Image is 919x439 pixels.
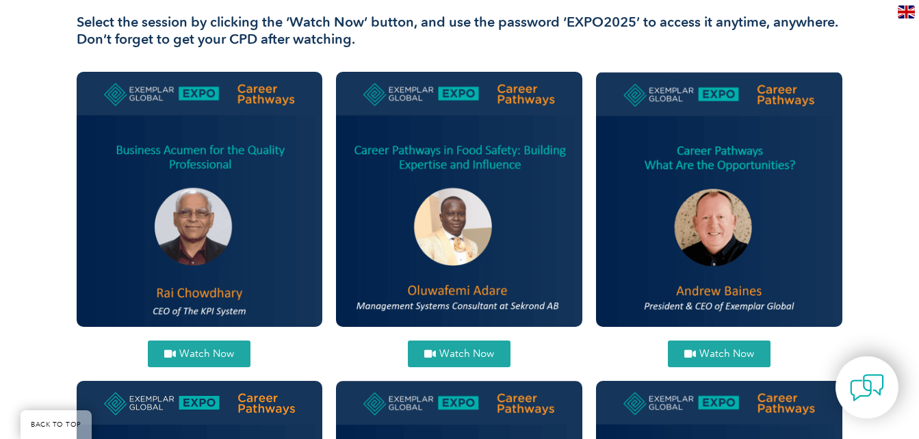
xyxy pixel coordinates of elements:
img: Rai [77,72,323,327]
img: andrew [596,72,842,326]
a: Watch Now [148,341,250,367]
a: Watch Now [668,341,771,367]
img: Oluwafemi [336,72,582,327]
img: en [898,5,915,18]
span: Watch Now [179,349,234,359]
a: Watch Now [408,341,510,367]
span: Watch Now [439,349,494,359]
h3: Select the session by clicking the ‘Watch Now’ button, and use the password ‘EXPO2025’ to access ... [77,14,843,48]
img: contact-chat.png [850,371,884,405]
span: Watch Now [699,349,754,359]
a: BACK TO TOP [21,410,92,439]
